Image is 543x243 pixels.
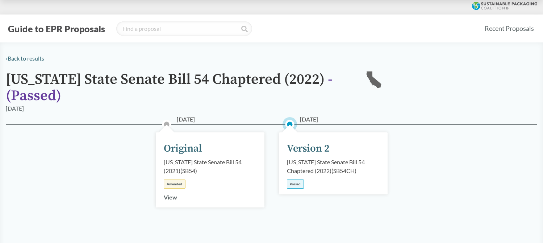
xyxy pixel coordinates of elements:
div: Version 2 [287,141,330,156]
a: View [164,194,177,201]
a: ‹Back to results [6,55,44,62]
span: [DATE] [300,115,318,124]
div: [US_STATE] State Senate Bill 54 (2021) ( SB54 ) [164,158,256,175]
span: [DATE] [177,115,195,124]
div: Passed [287,180,304,189]
div: Original [164,141,202,156]
button: Guide to EPR Proposals [6,23,107,34]
div: [US_STATE] State Senate Bill 54 Chaptered (2022) ( SB54CH ) [287,158,380,175]
h1: [US_STATE] State Senate Bill 54 Chaptered (2022) [6,71,354,104]
a: Recent Proposals [481,20,537,37]
span: - ( Passed ) [6,70,333,105]
div: [DATE] [6,104,24,113]
input: Find a proposal [116,21,252,36]
div: Amended [164,180,185,189]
